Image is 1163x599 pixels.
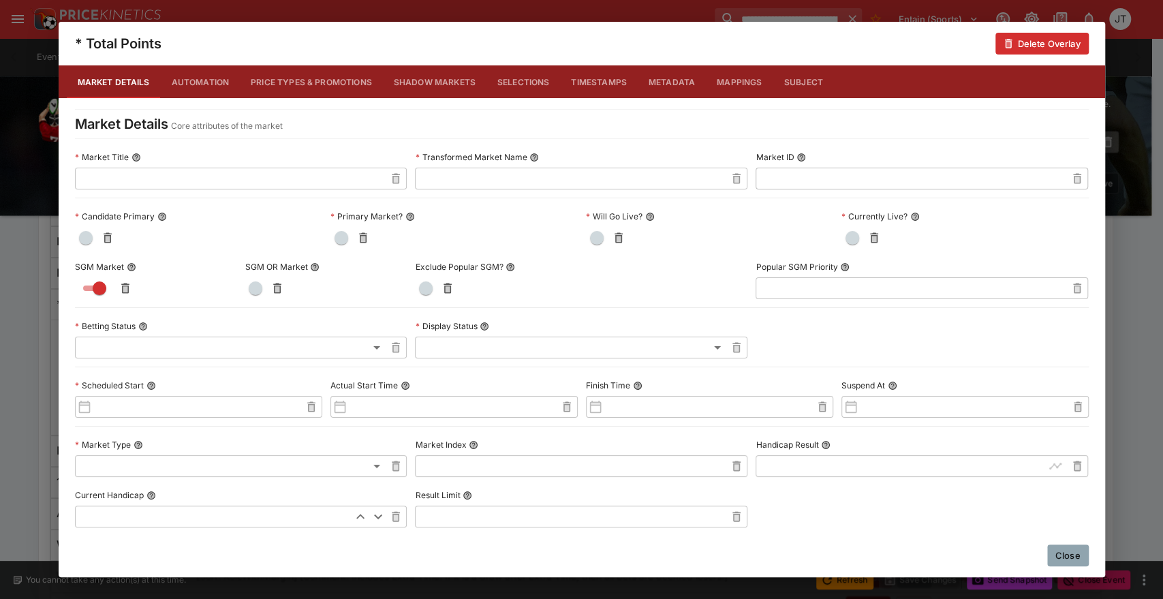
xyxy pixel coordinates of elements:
[415,151,527,163] p: Transformed Market Name
[756,439,818,450] p: Handicap Result
[171,119,283,133] p: Core attributes of the market
[310,262,320,272] button: SGM OR Market
[383,65,486,98] button: Shadow Markets
[75,320,136,332] p: Betting Status
[401,381,410,390] button: Actual Start Time
[415,439,466,450] p: Market Index
[405,212,415,221] button: Primary Market?
[1047,544,1089,566] button: Close
[75,439,131,450] p: Market Type
[486,65,561,98] button: Selections
[995,33,1088,55] button: Delete Overlay
[131,153,141,162] button: Market Title
[146,381,156,390] button: Scheduled Start
[586,380,630,391] p: Finish Time
[75,380,144,391] p: Scheduled Start
[529,153,539,162] button: Transformed Market Name
[756,261,837,273] p: Popular SGM Priority
[638,65,706,98] button: Metadata
[586,211,642,222] p: Will Go Live?
[245,261,307,273] p: SGM OR Market
[415,261,503,273] p: Exclude Popular SGM?
[706,65,773,98] button: Mappings
[796,153,806,162] button: Market ID
[161,65,241,98] button: Automation
[756,151,794,163] p: Market ID
[841,211,908,222] p: Currently Live?
[146,491,156,500] button: Current Handicap
[469,440,478,450] button: Market Index
[127,262,136,272] button: SGM Market
[888,381,897,390] button: Suspend At
[157,212,167,221] button: Candidate Primary
[841,380,885,391] p: Suspend At
[75,261,124,273] p: SGM Market
[134,440,143,450] button: Market Type
[910,212,920,221] button: Currently Live?
[330,211,403,222] p: Primary Market?
[480,322,489,331] button: Display Status
[67,65,161,98] button: Market Details
[821,440,831,450] button: Handicap Result
[75,211,155,222] p: Candidate Primary
[840,262,850,272] button: Popular SGM Priority
[645,212,655,221] button: Will Go Live?
[75,489,144,501] p: Current Handicap
[506,262,515,272] button: Exclude Popular SGM?
[560,65,638,98] button: Timestamps
[75,115,168,133] h4: Market Details
[415,320,477,332] p: Display Status
[633,381,642,390] button: Finish Time
[330,380,398,391] p: Actual Start Time
[75,151,129,163] p: Market Title
[773,65,834,98] button: Subject
[75,35,161,52] h4: * Total Points
[415,489,460,501] p: Result Limit
[240,65,383,98] button: Price Types & Promotions
[138,322,148,331] button: Betting Status
[463,491,472,500] button: Result Limit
